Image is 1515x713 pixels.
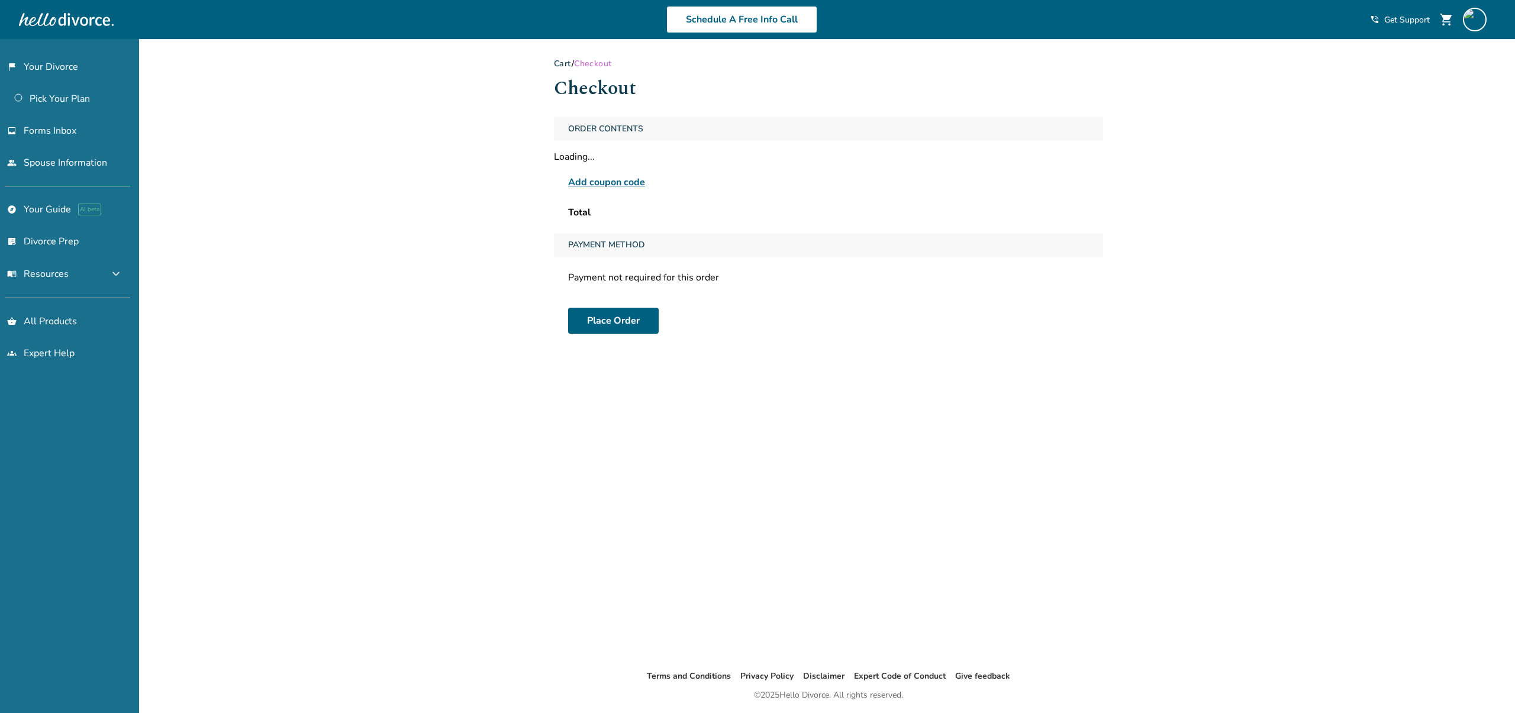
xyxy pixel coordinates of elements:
[568,175,645,189] span: Add coupon code
[554,74,1103,103] h1: Checkout
[7,158,17,167] span: people
[7,237,17,246] span: list_alt_check
[7,126,17,135] span: inbox
[7,317,17,326] span: shopping_basket
[554,58,572,69] a: Cart
[7,349,17,358] span: groups
[554,150,1103,163] div: Loading...
[109,267,123,281] span: expand_more
[1370,15,1379,24] span: phone_in_talk
[7,205,17,214] span: explore
[574,58,611,69] span: Checkout
[666,6,817,33] a: Schedule A Free Info Call
[1384,14,1430,25] span: Get Support
[554,58,1103,69] div: /
[803,669,844,683] li: Disclaimer
[78,204,101,215] span: AI beta
[568,206,591,219] span: Total
[647,670,731,682] a: Terms and Conditions
[854,670,946,682] a: Expert Code of Conduct
[554,266,1103,289] div: Payment not required for this order
[568,308,659,334] button: Place Order
[24,124,76,137] span: Forms Inbox
[740,670,794,682] a: Privacy Policy
[7,269,17,279] span: menu_book
[754,688,903,702] div: © 2025 Hello Divorce. All rights reserved.
[7,62,17,72] span: flag_2
[7,267,69,280] span: Resources
[1463,8,1487,31] img: bmtaylor95@outlook.com
[1439,12,1453,27] span: shopping_cart
[563,117,648,141] span: Order Contents
[563,233,650,257] span: Payment Method
[955,669,1010,683] li: Give feedback
[1370,14,1430,25] a: phone_in_talkGet Support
